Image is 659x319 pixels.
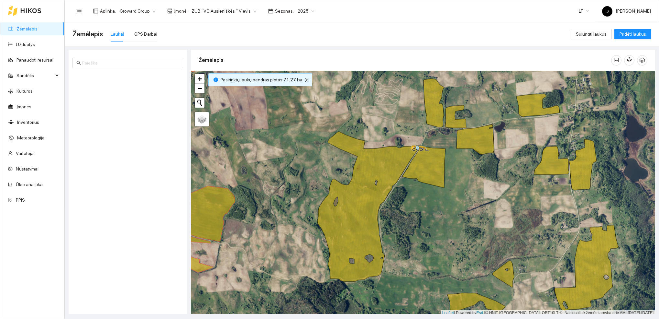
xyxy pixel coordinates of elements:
[195,84,204,93] a: Zoom out
[611,55,621,65] button: column-width
[303,78,310,82] span: close
[16,166,38,171] a: Nustatymai
[120,6,156,16] span: Groward Group
[16,26,38,31] a: Žemėlapis
[76,8,82,14] span: menu-fold
[283,77,302,82] b: 71.27 ha
[214,77,218,82] span: info-circle
[195,112,209,126] a: Layers
[576,30,607,38] span: Sujungti laukus
[606,6,609,17] span: D
[442,311,454,315] a: Leaflet
[614,31,651,37] a: Pridėti laukus
[441,310,655,316] div: | Powered by © HNIT-[GEOGRAPHIC_DATA]; ORT10LT ©, Nacionalinė žemės tarnyba prie AM, [DATE]-[DATE]
[198,75,202,83] span: +
[579,6,589,16] span: LT
[571,31,612,37] a: Sujungti laukus
[477,311,483,315] a: Esri
[16,42,35,47] a: Užduotys
[16,57,53,63] a: Panaudoti resursai
[16,69,53,82] span: Sandėlis
[303,76,311,84] button: close
[298,6,314,16] span: 2025
[134,30,157,38] div: GPS Darbai
[195,98,204,108] button: Initiate a new search
[93,8,98,14] span: layout
[72,5,85,18] button: menu-fold
[100,7,116,15] span: Aplinka :
[614,29,651,39] button: Pridėti laukus
[17,120,39,125] a: Inventorius
[16,104,31,109] a: Įmonės
[268,8,273,14] span: calendar
[16,182,43,187] a: Ūkio analitika
[195,74,204,84] a: Zoom in
[275,7,294,15] span: Sezonas :
[620,30,646,38] span: Pridėti laukus
[571,29,612,39] button: Sujungti laukus
[17,135,45,140] a: Meteorologija
[611,58,621,63] span: column-width
[76,61,81,65] span: search
[167,8,172,14] span: shop
[192,6,257,16] span: ŽŪB "VG Ausieniškės " Vievis
[111,30,124,38] div: Laukai
[16,151,35,156] a: Vartotojai
[221,76,302,83] span: Pasirinktų laukų bendras plotas :
[16,197,25,203] a: PPIS
[72,29,103,39] span: Žemėlapis
[484,311,485,315] span: |
[199,51,611,69] div: Žemėlapis
[174,7,188,15] span: Įmonė :
[16,89,33,94] a: Kultūros
[602,8,651,14] span: [PERSON_NAME]
[198,84,202,92] span: −
[82,59,179,66] input: Paieška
